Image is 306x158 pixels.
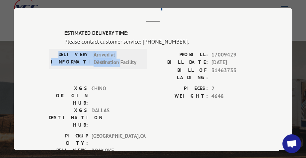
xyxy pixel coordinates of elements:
label: PICKUP CITY: [49,132,88,146]
label: BILL DATE: [153,59,208,67]
label: WEIGHT: [153,92,208,100]
span: CHINO [91,84,138,106]
label: PIECES: [153,84,208,92]
label: XGS DESTINATION HUB: [49,106,88,128]
label: DELIVERY INFORMATION: [51,51,90,66]
span: [GEOGRAPHIC_DATA] , CA [91,132,138,146]
div: Please contact customer service: [PHONE_NUMBER]. [64,37,257,45]
span: 2 [211,84,257,92]
label: PROBILL: [153,51,208,59]
span: 4648 [211,92,257,100]
label: XGS ORIGIN HUB: [49,84,88,106]
span: 31463733 [211,66,257,81]
span: 17009429 [211,51,257,59]
label: BILL OF LADING: [153,66,208,81]
span: DALLAS [91,106,138,128]
span: Arrived at Destination Facility [94,51,140,66]
span: [DATE] [211,59,257,67]
div: Open chat [282,134,301,153]
label: ESTIMATED DELIVERY TIME: [64,29,257,37]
